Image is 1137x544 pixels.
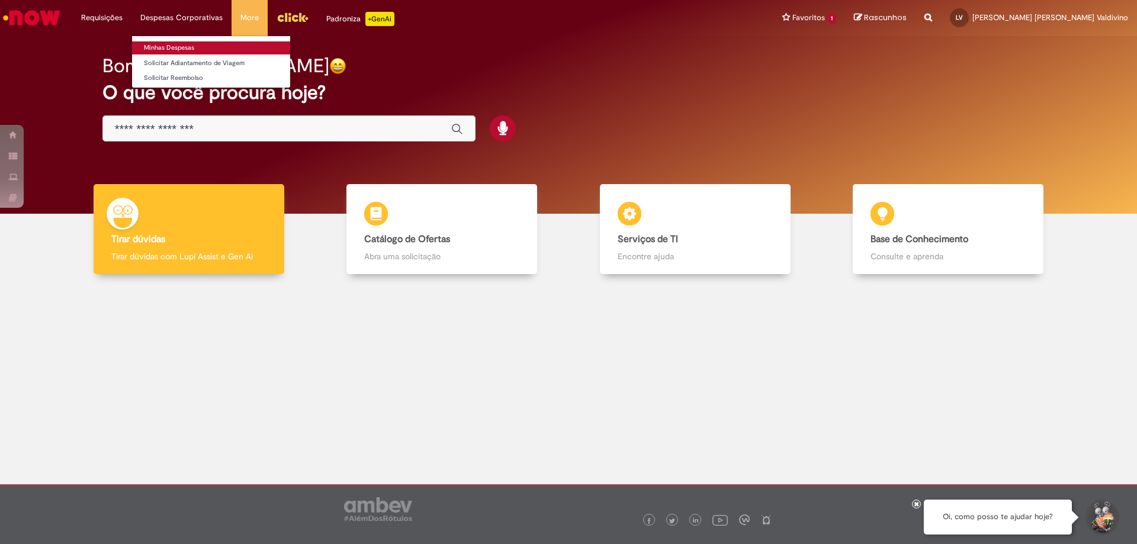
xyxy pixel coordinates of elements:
a: Tirar dúvidas Tirar dúvidas com Lupi Assist e Gen Ai [62,184,316,275]
img: ServiceNow [1,6,62,30]
b: Catálogo de Ofertas [364,233,450,245]
p: Abra uma solicitação [364,250,519,262]
span: Rascunhos [864,12,907,23]
a: Solicitar Adiantamento de Viagem [132,57,290,70]
img: logo_footer_workplace.png [739,514,750,525]
span: Requisições [81,12,123,24]
p: +GenAi [365,12,394,26]
a: Catálogo de Ofertas Abra uma solicitação [316,184,569,275]
img: logo_footer_naosei.png [761,514,772,525]
button: Iniciar Conversa de Suporte [1084,500,1119,535]
span: Favoritos [792,12,825,24]
div: Padroniza [326,12,394,26]
span: [PERSON_NAME] [PERSON_NAME] Valdivino [972,12,1128,22]
b: Base de Conhecimento [871,233,968,245]
p: Consulte e aprenda [871,250,1026,262]
b: Tirar dúvidas [111,233,165,245]
div: Oi, como posso te ajudar hoje? [924,500,1072,535]
span: 1 [827,14,836,24]
img: logo_footer_ambev_rotulo_gray.png [344,497,412,521]
a: Rascunhos [854,12,907,24]
img: logo_footer_youtube.png [712,512,728,527]
span: Despesas Corporativas [140,12,223,24]
h2: O que você procura hoje? [102,82,1035,103]
span: More [240,12,259,24]
img: logo_footer_twitter.png [669,518,675,524]
a: Serviços de TI Encontre ajuda [568,184,822,275]
img: logo_footer_facebook.png [646,518,652,524]
img: happy-face.png [329,57,346,75]
p: Encontre ajuda [618,250,773,262]
img: logo_footer_linkedin.png [693,517,699,524]
a: Base de Conhecimento Consulte e aprenda [822,184,1075,275]
h2: Bom dia, [PERSON_NAME] [102,56,329,76]
b: Serviços de TI [618,233,678,245]
p: Tirar dúvidas com Lupi Assist e Gen Ai [111,250,266,262]
img: click_logo_yellow_360x200.png [277,8,309,26]
ul: Despesas Corporativas [131,36,291,88]
a: Solicitar Reembolso [132,72,290,85]
span: LV [956,14,963,21]
a: Minhas Despesas [132,41,290,54]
